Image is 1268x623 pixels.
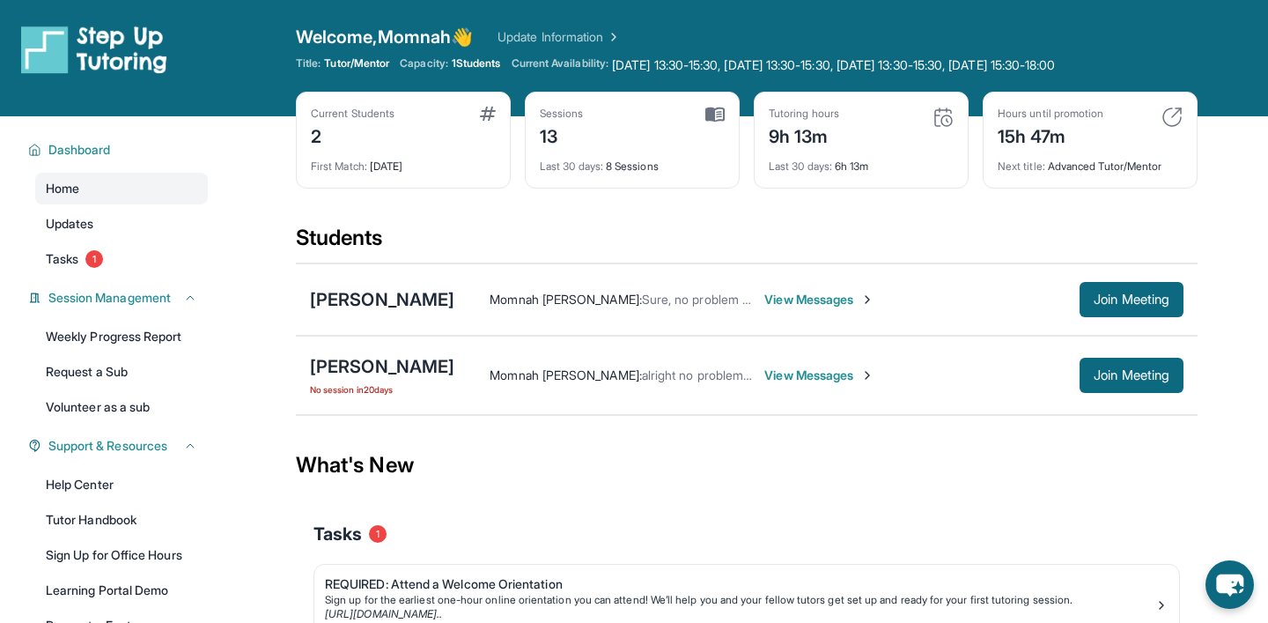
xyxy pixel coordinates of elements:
span: Next title : [998,159,1045,173]
div: Hours until promotion [998,107,1103,121]
div: Sessions [540,107,584,121]
span: Momnah [PERSON_NAME] : [490,367,641,382]
img: logo [21,25,167,74]
span: Tasks [46,250,78,268]
div: Sign up for the earliest one-hour online orientation you can attend! We’ll help you and your fell... [325,593,1154,607]
a: Learning Portal Demo [35,575,208,606]
button: Join Meeting [1080,358,1183,393]
a: Updates [35,208,208,240]
a: Request a Sub [35,356,208,388]
div: [DATE] [311,149,496,174]
span: Tasks [313,522,362,546]
div: Current Students [311,107,394,121]
span: 1 [369,525,387,543]
span: Session Management [48,289,171,307]
div: [PERSON_NAME] [310,287,454,312]
span: View Messages [764,291,874,308]
span: Updates [46,215,94,233]
span: Current Availability: [512,56,608,74]
span: Support & Resources [48,437,167,455]
span: First Match : [311,159,367,173]
div: REQUIRED: Attend a Welcome Orientation [325,575,1154,593]
img: card [480,107,496,121]
a: Update Information [498,28,621,46]
div: 2 [311,121,394,149]
div: Advanced Tutor/Mentor [998,149,1183,174]
a: [URL][DOMAIN_NAME].. [325,607,442,620]
button: chat-button [1205,560,1254,609]
span: Last 30 days : [540,159,603,173]
img: card [933,107,954,128]
span: View Messages [764,367,874,384]
span: No session in 20 days [310,382,454,397]
span: Home [46,180,79,197]
div: What's New [296,426,1198,504]
img: Chevron-Right [860,293,874,307]
span: Capacity: [400,56,448,70]
button: Session Management [41,289,197,307]
span: alright no problem! does 6pm [DATE] work? [642,367,885,382]
div: [PERSON_NAME] [310,354,454,379]
span: Title: [296,56,321,70]
span: Tutor/Mentor [324,56,389,70]
span: 1 Students [452,56,501,70]
span: Join Meeting [1094,370,1169,381]
img: card [1161,107,1183,128]
div: 13 [540,121,584,149]
div: Students [296,224,1198,263]
button: Support & Resources [41,437,197,455]
div: 8 Sessions [540,149,725,174]
span: Join Meeting [1094,294,1169,305]
button: Dashboard [41,141,197,159]
img: Chevron Right [603,28,621,46]
span: Last 30 days : [769,159,832,173]
div: 6h 13m [769,149,954,174]
div: 15h 47m [998,121,1103,149]
span: Dashboard [48,141,111,159]
a: Weekly Progress Report [35,321,208,352]
span: Momnah [PERSON_NAME] : [490,292,641,307]
a: Home [35,173,208,204]
button: Join Meeting [1080,282,1183,317]
span: 1 [85,250,103,268]
span: Welcome, Momnah 👋 [296,25,473,49]
span: [DATE] 13:30-15:30, [DATE] 13:30-15:30, [DATE] 13:30-15:30, [DATE] 15:30-18:00 [612,56,1055,74]
a: Sign Up for Office Hours [35,539,208,571]
img: Chevron-Right [860,368,874,382]
a: Tutor Handbook [35,504,208,536]
a: Volunteer as a sub [35,391,208,423]
a: Tasks1 [35,243,208,275]
a: Help Center [35,469,208,501]
img: card [705,107,725,122]
div: Tutoring hours [769,107,839,121]
div: 9h 13m [769,121,839,149]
